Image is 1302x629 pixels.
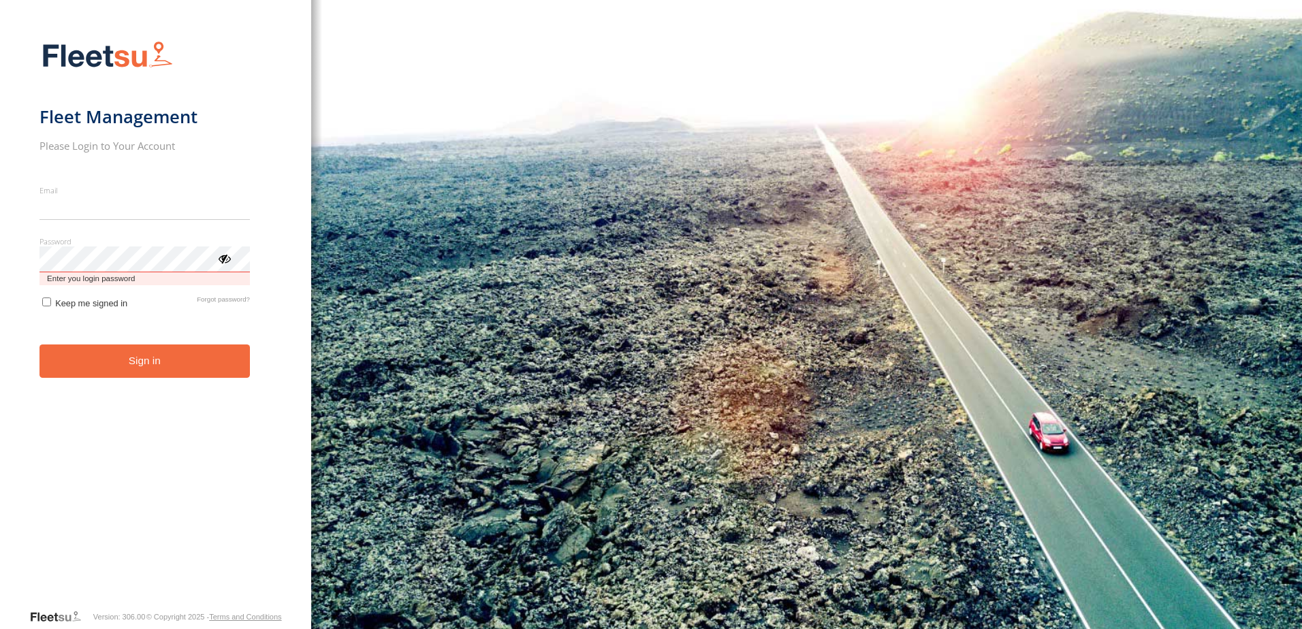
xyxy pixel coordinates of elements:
div: ViewPassword [217,251,231,265]
span: Keep me signed in [55,298,127,308]
input: Keep me signed in [42,297,51,306]
img: Fleetsu [39,38,176,73]
form: main [39,33,272,609]
div: © Copyright 2025 - [146,613,282,621]
label: Password [39,236,250,246]
h1: Fleet Management [39,106,250,128]
label: Email [39,185,250,195]
a: Terms and Conditions [209,613,281,621]
a: Visit our Website [29,610,92,624]
button: Sign in [39,344,250,378]
a: Forgot password? [197,295,250,308]
h2: Please Login to Your Account [39,139,250,152]
div: Version: 306.00 [93,613,145,621]
span: Enter you login password [39,272,250,285]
